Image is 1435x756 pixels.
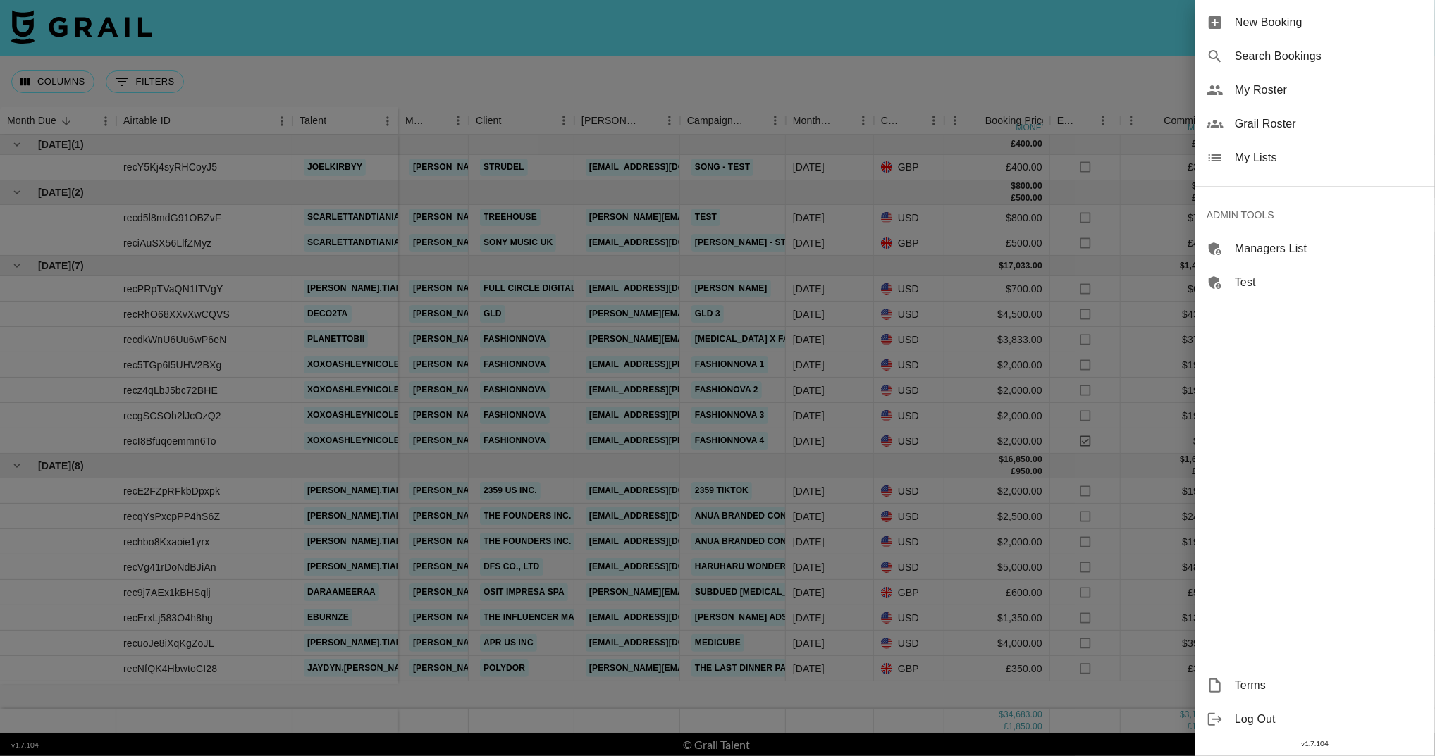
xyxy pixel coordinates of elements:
div: Grail Roster [1195,107,1435,141]
span: Search Bookings [1235,48,1424,65]
div: Search Bookings [1195,39,1435,73]
div: v 1.7.104 [1195,736,1435,751]
span: Terms [1235,677,1424,694]
span: My Lists [1235,149,1424,166]
div: Terms [1195,669,1435,702]
span: Managers List [1235,240,1424,257]
div: Log Out [1195,702,1435,736]
span: My Roster [1235,82,1424,99]
span: Log Out [1235,711,1424,728]
div: My Roster [1195,73,1435,107]
span: Grail Roster [1235,116,1424,132]
span: New Booking [1235,14,1424,31]
div: ADMIN TOOLS [1195,198,1435,232]
div: Managers List [1195,232,1435,266]
span: Test [1235,274,1424,291]
div: My Lists [1195,141,1435,175]
div: New Booking [1195,6,1435,39]
div: Test [1195,266,1435,299]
